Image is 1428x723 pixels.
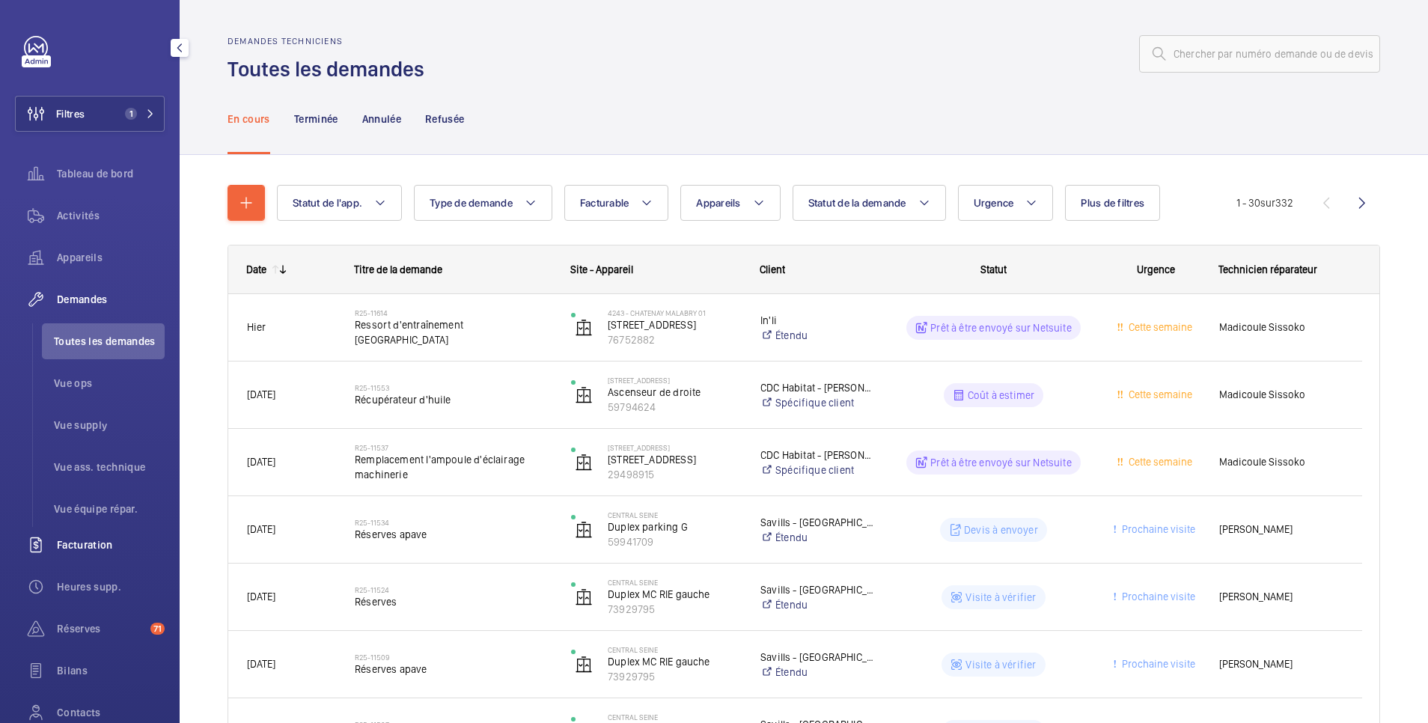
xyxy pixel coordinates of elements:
span: [PERSON_NAME] [1219,588,1343,605]
input: Chercher par numéro demande ou de devis [1139,35,1380,73]
span: Réserves [57,621,144,636]
img: elevator.svg [575,588,593,606]
img: elevator.svg [575,656,593,674]
p: Terminée [294,112,338,126]
a: Spécifique client [760,395,876,410]
p: 59794624 [608,400,741,415]
span: Cette semaine [1126,388,1192,400]
span: 1 - 30 332 [1236,198,1293,208]
span: [DATE] [247,456,275,468]
span: Hier [247,321,266,333]
span: Prochaine visite [1119,658,1195,670]
span: Remplacement l'ampoule d'éclairage machinerie [355,452,552,482]
span: Urgence [974,197,1014,209]
p: Central Seine [608,645,741,654]
span: Demandes [57,292,165,307]
a: Étendu [760,665,876,680]
button: Appareils [680,185,780,221]
a: Étendu [760,328,876,343]
span: [PERSON_NAME] [1219,521,1343,538]
span: sur [1260,197,1275,209]
a: Étendu [760,597,876,612]
span: Heures supp. [57,579,165,594]
p: Duplex parking G [608,519,741,534]
h1: Toutes les demandes [228,55,433,83]
button: Type de demande [414,185,552,221]
h2: R25-11534 [355,518,552,527]
span: Réserves apave [355,527,552,542]
span: [DATE] [247,591,275,602]
p: 59941709 [608,534,741,549]
p: [STREET_ADDRESS] [608,443,741,452]
p: CDC Habitat - [PERSON_NAME] [760,448,876,463]
span: [DATE] [247,523,275,535]
span: Contacts [57,705,165,720]
p: Duplex MC RIE gauche [608,654,741,669]
p: Devis à envoyer [964,522,1038,537]
h2: R25-11509 [355,653,552,662]
span: Type de demande [430,197,513,209]
span: Technicien réparateur [1218,263,1317,275]
span: Plus de filtres [1081,197,1144,209]
span: Titre de la demande [354,263,442,275]
span: Prochaine visite [1119,523,1195,535]
span: Statut [980,263,1007,275]
span: Récupérateur d'huile [355,392,552,407]
span: Madicoule Sissoko [1219,386,1343,403]
span: Toutes les demandes [54,334,165,349]
a: Étendu [760,530,876,545]
h2: Demandes techniciens [228,36,433,46]
span: Vue équipe répar. [54,501,165,516]
p: 4243 - CHATENAY MALABRY 01 [608,308,741,317]
span: Filtres [56,106,85,121]
button: Facturable [564,185,669,221]
button: Statut de l'app. [277,185,402,221]
span: [PERSON_NAME] [1219,656,1343,673]
span: Site - Appareil [570,263,633,275]
span: Réserves [355,594,552,609]
span: Appareils [696,197,740,209]
h2: R25-11614 [355,308,552,317]
span: Réserves apave [355,662,552,677]
span: [DATE] [247,658,275,670]
span: Vue supply [54,418,165,433]
span: Vue ops [54,376,165,391]
span: Tableau de bord [57,166,165,181]
span: 1 [125,108,137,120]
p: Refusée [425,112,464,126]
p: In'li [760,313,876,328]
p: Visite à vérifier [965,590,1036,605]
span: Facturation [57,537,165,552]
h2: R25-11553 [355,383,552,392]
img: elevator.svg [575,319,593,337]
span: [DATE] [247,388,275,400]
p: Central Seine [608,713,741,722]
span: Facturable [580,197,629,209]
h2: R25-11537 [355,443,552,452]
p: Duplex MC RIE gauche [608,587,741,602]
p: Coût à estimer [968,388,1035,403]
span: Statut de la demande [808,197,906,209]
p: Central Seine [608,510,741,519]
span: Appareils [57,250,165,265]
h2: R25-11524 [355,585,552,594]
p: 29498915 [608,467,741,482]
span: Prochaine visite [1119,591,1195,602]
span: 71 [150,623,165,635]
p: CDC Habitat - [PERSON_NAME] [760,380,876,395]
span: Activités [57,208,165,223]
div: Date [246,263,266,275]
span: Madicoule Sissoko [1219,454,1343,471]
span: Cette semaine [1126,456,1192,468]
span: Client [760,263,785,275]
span: Statut de l'app. [293,197,362,209]
p: 73929795 [608,602,741,617]
p: Ascenseur de droite [608,385,741,400]
p: En cours [228,112,270,126]
p: Annulée [362,112,401,126]
button: Urgence [958,185,1054,221]
p: [STREET_ADDRESS] [608,376,741,385]
p: 76752882 [608,332,741,347]
img: elevator.svg [575,521,593,539]
button: Plus de filtres [1065,185,1160,221]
